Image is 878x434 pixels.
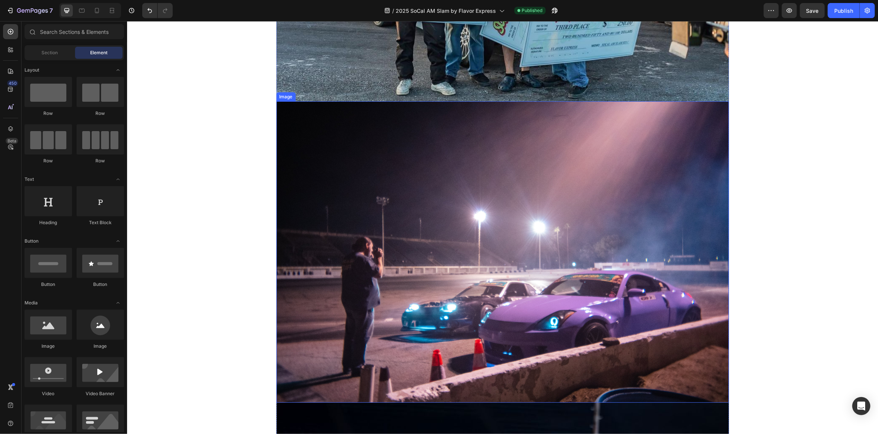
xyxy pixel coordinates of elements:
[7,80,18,86] div: 450
[25,300,38,306] span: Media
[77,157,124,164] div: Row
[25,24,124,39] input: Search Sections & Elements
[77,281,124,288] div: Button
[3,3,56,18] button: 7
[151,72,167,79] div: Image
[90,49,107,56] span: Element
[522,7,543,14] span: Published
[77,110,124,117] div: Row
[149,80,602,382] img: gempages_522605339355382803-f000696c-1456-49fb-abd5-9da136faccdb.jpg
[127,21,878,434] iframe: Design area
[25,157,72,164] div: Row
[852,397,870,415] div: Open Intercom Messenger
[393,7,394,15] span: /
[25,343,72,350] div: Image
[77,343,124,350] div: Image
[77,390,124,397] div: Video Banner
[142,3,173,18] div: Undo/Redo
[25,281,72,288] div: Button
[112,297,124,309] span: Toggle open
[396,7,496,15] span: 2025 SoCal AM Slam by Flavor Express
[25,67,39,73] span: Layout
[806,8,819,14] span: Save
[828,3,860,18] button: Publish
[25,219,72,226] div: Heading
[112,173,124,185] span: Toggle open
[834,7,853,15] div: Publish
[800,3,825,18] button: Save
[25,238,38,245] span: Button
[112,235,124,247] span: Toggle open
[25,110,72,117] div: Row
[77,219,124,226] div: Text Block
[25,176,34,183] span: Text
[25,390,72,397] div: Video
[42,49,58,56] span: Section
[49,6,53,15] p: 7
[6,138,18,144] div: Beta
[112,64,124,76] span: Toggle open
